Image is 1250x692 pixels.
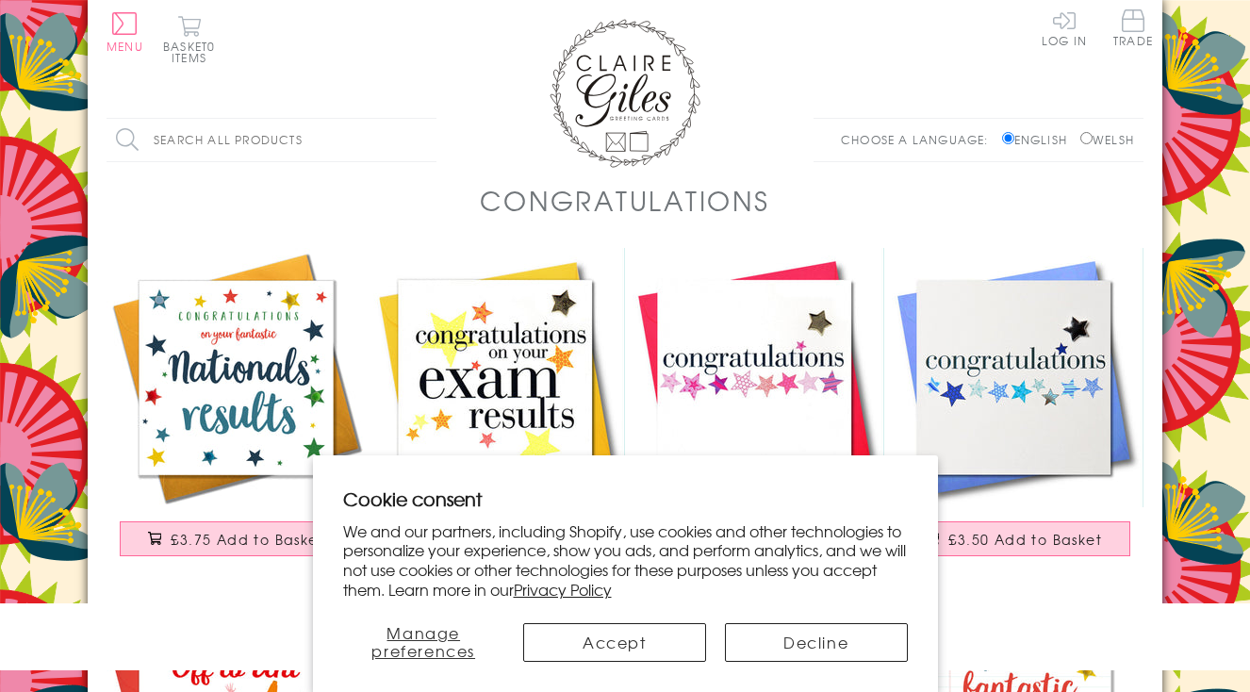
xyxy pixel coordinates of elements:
span: 0 items [172,38,215,66]
a: Trade [1113,9,1153,50]
p: Choose a language: [841,131,998,148]
input: English [1002,132,1014,144]
button: Accept [523,623,706,662]
span: £3.50 Add to Basket [948,530,1102,549]
a: Congratulations Card, Pink Stars, Embellished with a padded star £3.50 Add to Basket [625,248,884,575]
span: Trade [1113,9,1153,46]
label: Welsh [1080,131,1134,148]
button: Decline [725,623,908,662]
a: Log In [1042,9,1087,46]
a: Privacy Policy [514,578,612,601]
h1: Congratulations [480,181,769,220]
span: Manage preferences [371,621,475,662]
h2: Cookie consent [343,486,908,512]
a: Congratulations National Exam Results Card, Star, Embellished with pompoms £3.75 Add to Basket [107,248,366,575]
img: Congratulations National Exam Results Card, Star, Embellished with pompoms [107,248,366,507]
label: English [1002,131,1077,148]
a: Congratulations Card, Blue Stars, Embellished with a padded star £3.50 Add to Basket [884,248,1143,575]
input: Search all products [107,119,436,161]
a: Congratulations Card, exam results, Embellished with a padded star £3.50 Add to Basket [366,248,625,575]
span: £3.75 Add to Basket [171,530,324,549]
img: Congratulations Card, Blue Stars, Embellished with a padded star [884,248,1143,507]
img: Congratulations Card, Pink Stars, Embellished with a padded star [625,248,884,507]
input: Search [418,119,436,161]
button: Basket0 items [163,15,215,63]
input: Welsh [1080,132,1093,144]
img: Congratulations Card, exam results, Embellished with a padded star [366,248,625,507]
p: We and our partners, including Shopify, use cookies and other technologies to personalize your ex... [343,521,908,600]
img: Claire Giles Greetings Cards [550,19,700,168]
button: £3.75 Add to Basket [120,521,354,556]
button: £3.50 Add to Basket [897,521,1131,556]
span: Menu [107,38,143,55]
button: Menu [107,12,143,52]
button: Manage preferences [343,623,505,662]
